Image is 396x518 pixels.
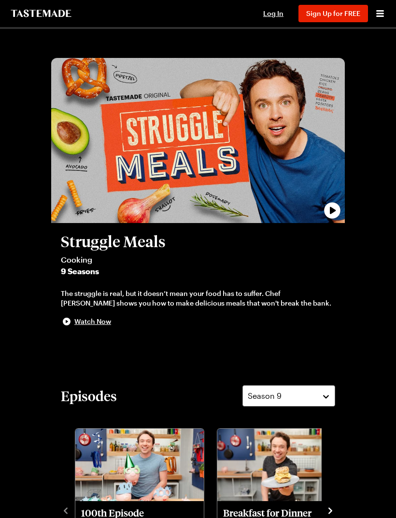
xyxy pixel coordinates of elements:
[263,9,283,17] span: Log In
[61,289,335,308] div: The struggle is real, but it doesn’t mean your food has to suffer. Chef [PERSON_NAME] shows you h...
[306,9,360,17] span: Sign Up for FREE
[248,390,282,402] span: Season 9
[10,10,72,17] a: To Tastemade Home Page
[61,233,335,250] h2: Struggle Meals
[61,233,335,327] button: Struggle MealsCooking9 SeasonsThe struggle is real, but it doesn’t mean your food has to suffer. ...
[254,9,293,18] button: Log In
[61,504,71,516] button: navigate to previous item
[74,317,111,326] span: Watch Now
[325,504,335,516] button: navigate to next item
[51,58,345,223] button: play trailer
[51,58,345,223] img: Struggle Meals
[75,429,204,501] img: 100th Episode
[61,266,335,277] span: 9 Seasons
[61,254,335,266] span: Cooking
[61,387,117,405] h2: Episodes
[217,429,346,501] img: Breakfast for Dinner
[374,7,386,20] button: Open menu
[242,385,335,406] button: Season 9
[298,5,368,22] button: Sign Up for FREE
